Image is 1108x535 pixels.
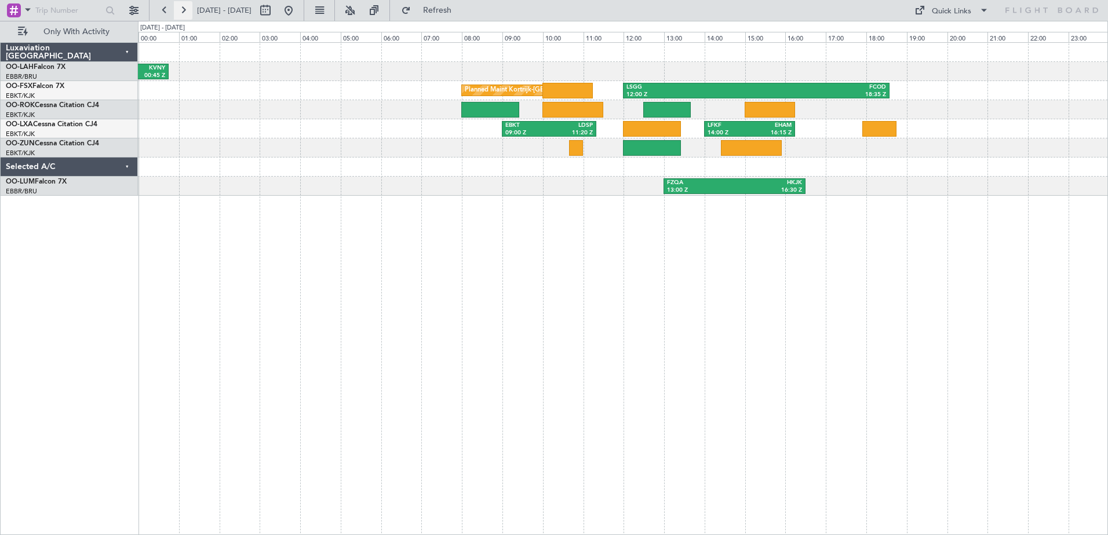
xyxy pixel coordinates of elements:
span: OO-ZUN [6,140,35,147]
span: OO-LUM [6,178,35,185]
div: 13:00 [664,32,705,42]
div: Planned Maint Kortrijk-[GEOGRAPHIC_DATA] [465,82,600,99]
div: 06:00 [381,32,422,42]
span: Only With Activity [30,28,122,36]
a: EBKT/KJK [6,149,35,157]
div: 09:00 Z [505,129,549,137]
div: 14:00 Z [708,129,750,137]
a: EBKT/KJK [6,111,35,119]
div: 10:00 [543,32,584,42]
div: 16:00 [785,32,826,42]
div: 12:00 Z [626,91,756,99]
span: Refresh [413,6,462,14]
div: 16:30 Z [734,186,801,195]
a: EBKT/KJK [6,130,35,138]
a: OO-LXACessna Citation CJ4 [6,121,97,128]
div: EBKT [505,122,549,130]
a: EBBR/BRU [6,187,37,196]
span: OO-ROK [6,102,35,109]
a: OO-LAHFalcon 7X [6,64,65,71]
div: 17:00 [826,32,866,42]
div: 18:35 Z [756,91,886,99]
div: 00:00 [138,32,179,42]
div: 01:00 [179,32,220,42]
div: 02:00 [220,32,260,42]
div: 12:00 [624,32,664,42]
a: OO-ROKCessna Citation CJ4 [6,102,99,109]
div: 14:00 [705,32,745,42]
div: 04:00 [300,32,341,42]
div: [DATE] - [DATE] [140,23,185,33]
span: OO-LXA [6,121,33,128]
span: OO-FSX [6,83,32,90]
div: LDSP [549,122,593,130]
div: 03:00 [260,32,300,42]
div: LFKF [708,122,750,130]
a: OO-ZUNCessna Citation CJ4 [6,140,99,147]
div: 19:00 [907,32,947,42]
div: 22:00 [1028,32,1069,42]
div: 08:00 [462,32,502,42]
div: 20:00 [947,32,988,42]
div: EHAM [750,122,792,130]
a: EBKT/KJK [6,91,35,100]
div: FCOD [756,83,886,91]
span: OO-LAH [6,64,34,71]
div: 18:00 [866,32,907,42]
div: 21:00 [987,32,1028,42]
div: 05:00 [341,32,381,42]
a: OO-LUMFalcon 7X [6,178,67,185]
div: HKJK [734,179,801,187]
div: 16:15 Z [750,129,792,137]
div: 15:00 [745,32,786,42]
div: 09:00 [502,32,543,42]
div: 11:00 [584,32,624,42]
div: LSGG [626,83,756,91]
div: 11:20 Z [549,129,593,137]
a: OO-FSXFalcon 7X [6,83,64,90]
div: Quick Links [932,6,971,17]
input: Trip Number [35,2,102,19]
div: 07:00 [421,32,462,42]
div: FZQA [667,179,734,187]
button: Refresh [396,1,465,20]
div: 13:00 Z [667,186,734,195]
button: Only With Activity [13,23,126,41]
span: [DATE] - [DATE] [197,5,252,16]
button: Quick Links [909,1,994,20]
a: EBBR/BRU [6,72,37,81]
